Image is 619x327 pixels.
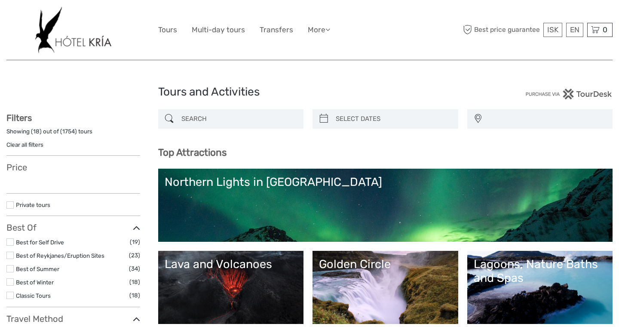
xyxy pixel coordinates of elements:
a: Best of Winter [16,279,54,286]
a: Private tours [16,201,50,208]
a: Best of Summer [16,265,59,272]
div: Lava and Volcanoes [165,257,297,271]
h3: Price [6,162,140,173]
img: PurchaseViaTourDesk.png [525,89,613,99]
span: (18) [129,277,140,287]
h1: Tours and Activities [158,85,461,99]
a: More [308,24,330,36]
div: Northern Lights in [GEOGRAPHIC_DATA] [165,175,607,189]
span: (18) [129,290,140,300]
a: Clear all filters [6,141,43,148]
input: SELECT DATES [332,111,454,126]
a: Best of Reykjanes/Eruption Sites [16,252,104,259]
a: Golden Circle [319,257,452,318]
label: 18 [33,127,40,136]
span: ISK [547,25,558,34]
input: SEARCH [178,111,300,126]
img: 532-e91e591f-ac1d-45f7-9962-d0f146f45aa0_logo_big.jpg [35,6,111,53]
a: Transfers [260,24,293,36]
h3: Best Of [6,222,140,233]
div: Lagoons, Nature Baths and Spas [474,257,607,285]
span: (34) [129,264,140,274]
a: Best for Self Drive [16,239,64,246]
a: Northern Lights in [GEOGRAPHIC_DATA] [165,175,607,235]
b: Top Attractions [158,147,227,158]
div: Golden Circle [319,257,452,271]
span: 0 [601,25,609,34]
div: Showing ( ) out of ( ) tours [6,127,140,141]
a: Lagoons, Nature Baths and Spas [474,257,607,318]
a: Lava and Volcanoes [165,257,297,318]
a: Classic Tours [16,292,51,299]
h3: Travel Method [6,314,140,324]
span: (19) [130,237,140,247]
a: Multi-day tours [192,24,245,36]
label: 1754 [62,127,75,136]
strong: Filters [6,113,32,123]
a: Tours [158,24,177,36]
div: EN [566,23,583,37]
span: Best price guarantee [461,23,542,37]
span: (23) [129,250,140,260]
